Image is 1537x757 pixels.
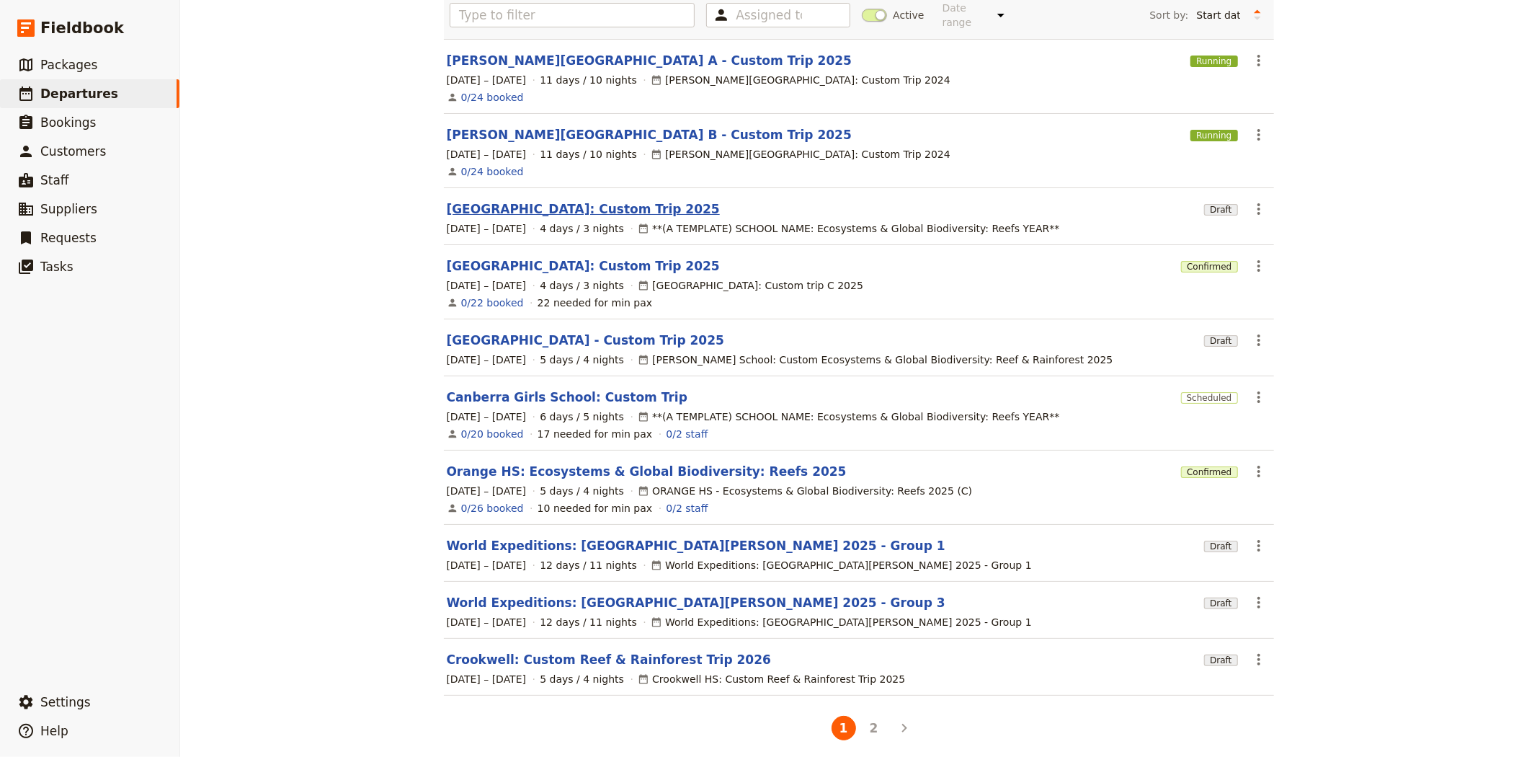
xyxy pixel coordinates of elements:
span: 5 days / 4 nights [540,672,624,686]
span: 5 days / 4 nights [540,484,624,498]
span: Draft [1204,541,1237,552]
span: [DATE] – [DATE] [447,672,527,686]
div: [GEOGRAPHIC_DATA]: Custom trip C 2025 [638,278,863,293]
div: [PERSON_NAME] School: Custom Ecosystems & Global Biodiversity: Reef & Rainforest 2025 [638,353,1113,367]
div: ORANGE HS - Ecosystems & Global Biodiversity: Reefs 2025 (C) [638,484,972,498]
span: Staff [40,173,69,187]
div: Crookwell HS: Custom Reef & Rainforest Trip 2025 [638,672,905,686]
a: [GEOGRAPHIC_DATA]: Custom Trip 2025 [447,200,720,218]
button: Actions [1247,123,1271,147]
button: Actions [1247,385,1271,410]
div: World Expeditions: [GEOGRAPHIC_DATA][PERSON_NAME] 2025 - Group 1 [651,615,1032,629]
div: 10 needed for min pax [538,501,653,515]
a: 0/2 staff [666,501,708,515]
input: Type to filter [450,3,695,27]
span: Draft [1204,335,1237,347]
a: 0/2 staff [666,427,708,441]
span: Confirmed [1181,466,1237,478]
div: [PERSON_NAME][GEOGRAPHIC_DATA]: Custom Trip 2024 [651,147,950,161]
span: Draft [1204,655,1237,666]
a: Crookwell: Custom Reef & Rainforest Trip 2026 [447,651,771,668]
a: Orange HS: Ecosystems & Global Biodiversity: Reefs 2025 [447,463,847,480]
button: Actions [1247,647,1271,672]
span: [DATE] – [DATE] [447,615,527,629]
div: 22 needed for min pax [538,296,653,310]
ul: Pagination [798,713,919,743]
span: Bookings [40,115,96,130]
span: Draft [1204,204,1237,216]
span: 12 days / 11 nights [540,558,637,572]
a: [PERSON_NAME][GEOGRAPHIC_DATA] B - Custom Trip 2025 [447,126,852,143]
a: Canberra Girls School: Custom Trip [447,389,688,406]
button: Actions [1247,48,1271,73]
a: World Expeditions: [GEOGRAPHIC_DATA][PERSON_NAME] 2025 - Group 1 [447,537,945,554]
span: Suppliers [40,202,97,216]
span: Running [1190,130,1237,141]
a: [GEOGRAPHIC_DATA]: Custom Trip 2025 [447,257,720,275]
span: Packages [40,58,97,72]
select: Sort by: [1190,4,1247,26]
button: Actions [1247,459,1271,484]
span: Help [40,724,68,738]
div: **(A TEMPLATE) SCHOOL NAME: Ecosystems & Global Biodiversity: Reefs YEAR** [638,410,1059,424]
a: View the bookings for this departure [461,501,524,515]
a: View the bookings for this departure [461,164,524,179]
span: [DATE] – [DATE] [447,484,527,498]
button: Actions [1247,328,1271,353]
span: 11 days / 10 nights [540,73,637,87]
span: Customers [40,144,106,159]
span: 11 days / 10 nights [540,147,637,161]
button: Change sort direction [1247,4,1268,26]
a: View the bookings for this departure [461,296,524,310]
span: Fieldbook [40,17,124,39]
span: [DATE] – [DATE] [447,147,527,161]
span: Departures [40,87,118,101]
span: 4 days / 3 nights [540,221,624,236]
a: View the bookings for this departure [461,90,524,105]
span: 12 days / 11 nights [540,615,637,629]
button: 2 [862,716,886,740]
span: 5 days / 4 nights [540,353,624,367]
span: Sort by: [1149,8,1188,22]
span: Running [1190,56,1237,67]
span: [DATE] – [DATE] [447,353,527,367]
span: [DATE] – [DATE] [447,221,527,236]
span: 4 days / 3 nights [540,278,624,293]
a: [PERSON_NAME][GEOGRAPHIC_DATA] A - Custom Trip 2025 [447,52,852,69]
div: **(A TEMPLATE) SCHOOL NAME: Ecosystems & Global Biodiversity: Reefs YEAR** [638,221,1059,236]
input: Assigned to [736,6,802,24]
span: 6 days / 5 nights [540,410,624,424]
a: [GEOGRAPHIC_DATA] - Custom Trip 2025 [447,332,725,349]
span: Scheduled [1181,392,1238,404]
span: [DATE] – [DATE] [447,410,527,424]
span: Requests [40,231,97,245]
button: Actions [1247,534,1271,558]
span: Active [893,8,924,22]
span: [DATE] – [DATE] [447,558,527,572]
span: Settings [40,695,91,709]
span: Tasks [40,260,73,274]
span: Draft [1204,598,1237,609]
span: [DATE] – [DATE] [447,278,527,293]
button: Actions [1247,590,1271,615]
button: Actions [1247,197,1271,221]
button: Next [892,716,917,740]
span: [DATE] – [DATE] [447,73,527,87]
span: Confirmed [1181,261,1237,273]
div: [PERSON_NAME][GEOGRAPHIC_DATA]: Custom Trip 2024 [651,73,950,87]
div: 17 needed for min pax [538,427,653,441]
div: World Expeditions: [GEOGRAPHIC_DATA][PERSON_NAME] 2025 - Group 1 [651,558,1032,572]
a: World Expeditions: [GEOGRAPHIC_DATA][PERSON_NAME] 2025 - Group 3 [447,594,945,611]
button: 1 [832,716,856,740]
a: View the bookings for this departure [461,427,524,441]
button: Actions [1247,254,1271,278]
